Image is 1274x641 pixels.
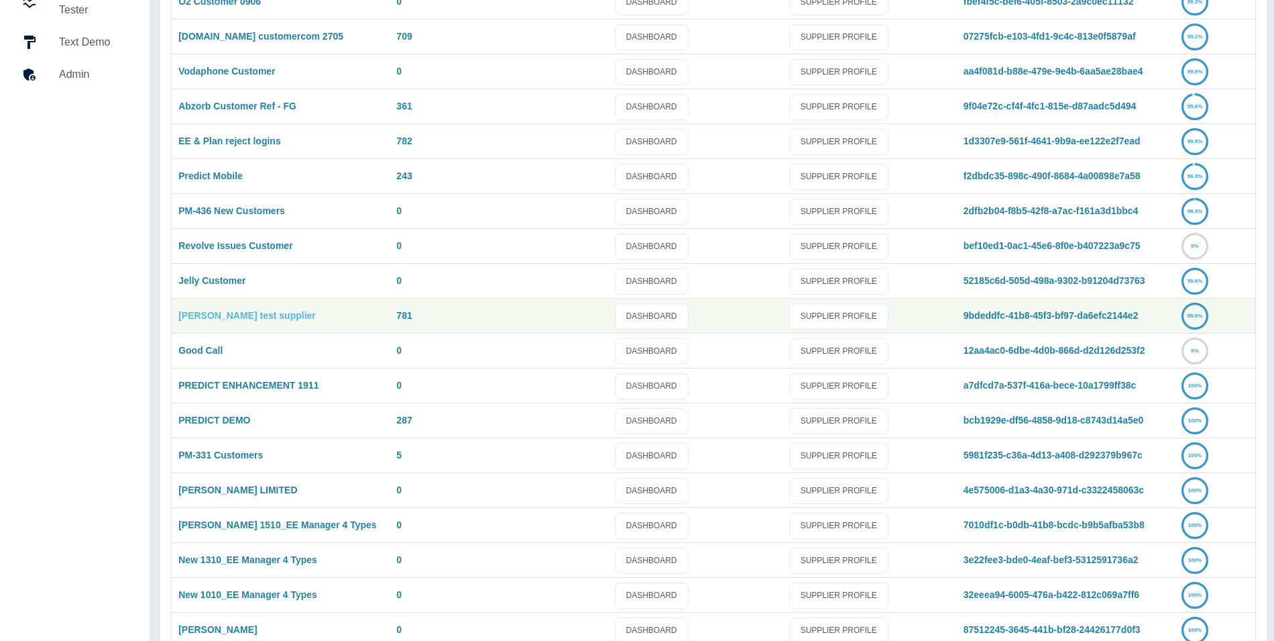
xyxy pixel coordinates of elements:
a: 2dfb2b04-f8b5-42f8-a7ac-f161a3d1bbc4 [964,205,1139,216]
a: SUPPLIER PROFILE [789,583,888,609]
a: DASHBOARD [615,338,689,364]
a: SUPPLIER PROFILE [789,129,888,155]
a: DASHBOARD [615,548,689,574]
a: 99.9% [1181,66,1208,77]
a: 95.6% [1181,101,1208,111]
a: SUPPLIER PROFILE [789,234,888,260]
a: Abzorb Customer Ref - FG [178,101,296,111]
text: 100% [1188,383,1202,389]
a: DASHBOARD [615,303,689,330]
text: 99.9% [1188,68,1203,75]
a: SUPPLIER PROFILE [789,513,888,539]
a: 96.3% [1181,170,1208,181]
a: DASHBOARD [615,129,689,155]
a: SUPPLIER PROFILE [789,94,888,120]
a: 5 [396,450,402,460]
a: 0 [396,380,402,391]
a: DASHBOARD [615,513,689,539]
a: PREDICT DEMO [178,415,250,426]
a: SUPPLIER PROFILE [789,268,888,295]
a: 100% [1181,520,1208,530]
a: 0 [396,240,402,251]
a: 709 [396,31,412,42]
a: SUPPLIER PROFILE [789,59,888,85]
a: [DOMAIN_NAME] customercom 2705 [178,31,343,42]
a: 32eeea94-6005-476a-b422-812c069a7ff6 [964,589,1139,600]
a: SUPPLIER PROFILE [789,443,888,469]
a: 361 [396,101,412,111]
a: 100% [1181,589,1208,600]
a: bcb1929e-df56-4858-9d18-c8743d14a5e0 [964,415,1144,426]
a: PREDICT ENHANCEMENT 1911 [178,380,318,391]
a: aa4f081d-b88e-479e-9e4b-6aa5ae28bae4 [964,66,1143,77]
text: 100% [1188,522,1202,528]
a: DASHBOARD [615,24,689,50]
a: Admin [11,58,139,91]
a: Predict Mobile [178,170,243,181]
a: New 1310_EE Manager 4 Types [178,554,317,565]
a: DASHBOARD [615,94,689,120]
a: 243 [396,170,412,181]
a: 98.3% [1181,205,1208,216]
text: 100% [1188,452,1202,458]
text: 96.3% [1188,173,1203,179]
a: 0 [396,589,402,600]
text: 100% [1188,557,1202,563]
text: 0% [1191,243,1199,249]
a: 0 [396,275,402,286]
a: Revolve Issues Customer [178,240,292,251]
a: 99.5% [1181,136,1208,146]
text: 100% [1188,487,1202,493]
a: bef10ed1-0ac1-45e6-8f0e-b407223a9c75 [964,240,1141,251]
a: SUPPLIER PROFILE [789,303,888,330]
a: SUPPLIER PROFILE [789,24,888,50]
text: 99.5% [1188,138,1203,144]
text: 100% [1188,417,1202,424]
a: DASHBOARD [615,408,689,434]
a: SUPPLIER PROFILE [789,338,888,364]
a: SUPPLIER PROFILE [789,164,888,190]
a: DASHBOARD [615,583,689,609]
a: Text Demo [11,26,139,58]
a: 1d3307e9-561f-4641-9b9a-ee122e2f7ead [964,136,1141,146]
a: DASHBOARD [615,443,689,469]
a: DASHBOARD [615,373,689,399]
text: 100% [1188,627,1202,633]
a: 99.9% [1181,310,1208,321]
a: 781 [396,310,412,321]
a: 0% [1181,240,1208,251]
text: 99.9% [1188,313,1203,319]
a: 99.6% [1181,275,1208,286]
a: 100% [1181,450,1208,460]
a: 782 [396,136,412,146]
a: DASHBOARD [615,59,689,85]
a: 99.1% [1181,31,1208,42]
a: 0 [396,66,402,77]
a: PM-331 Customers [178,450,263,460]
a: SUPPLIER PROFILE [789,199,888,225]
a: DASHBOARD [615,268,689,295]
a: 0% [1181,345,1208,356]
a: New 1010_EE Manager 4 Types [178,589,317,600]
a: 9bdeddfc-41b8-45f3-bf97-da6efc2144e2 [964,310,1139,321]
a: [PERSON_NAME] test supplier [178,310,316,321]
a: Jelly Customer [178,275,245,286]
text: 98.3% [1188,208,1203,214]
a: PM-436 New Customers [178,205,285,216]
a: EE & Plan reject logins [178,136,281,146]
a: Good Call [178,345,223,356]
a: DASHBOARD [615,234,689,260]
a: 3e22fee3-bde0-4eaf-bef3-5312591736a2 [964,554,1139,565]
a: [PERSON_NAME] [178,624,257,635]
a: SUPPLIER PROFILE [789,373,888,399]
a: 87512245-3645-441b-bf28-24426177d0f3 [964,624,1141,635]
a: 287 [396,415,412,426]
a: DASHBOARD [615,478,689,504]
a: 7010df1c-b0db-41b8-bcdc-b9b5afba53b8 [964,520,1145,530]
a: 12aa4ac0-6dbe-4d0b-866d-d2d126d253f2 [964,345,1145,356]
a: [PERSON_NAME] LIMITED [178,485,297,495]
a: 0 [396,624,402,635]
a: 0 [396,345,402,356]
text: 99.6% [1188,278,1203,284]
a: 52185c6d-505d-498a-9302-b91204d73763 [964,275,1145,286]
